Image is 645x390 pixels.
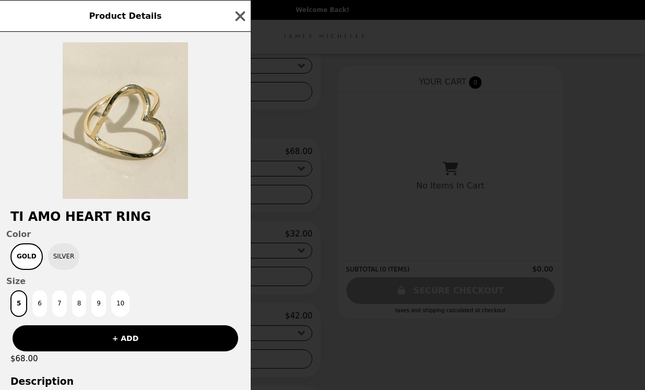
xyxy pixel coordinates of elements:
span: Product Details [89,11,161,21]
button: 6 [32,290,47,317]
button: 8 [72,290,87,317]
button: Gold [10,243,43,270]
button: 10 [111,290,130,317]
button: 7 [52,290,67,317]
button: Silver [48,243,80,270]
button: 9 [91,290,106,317]
span: Color [6,229,244,239]
button: 5 [10,290,27,317]
button: + ADD [13,325,238,351]
img: Gold / 5 [63,42,188,199]
span: Size [6,276,244,286]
